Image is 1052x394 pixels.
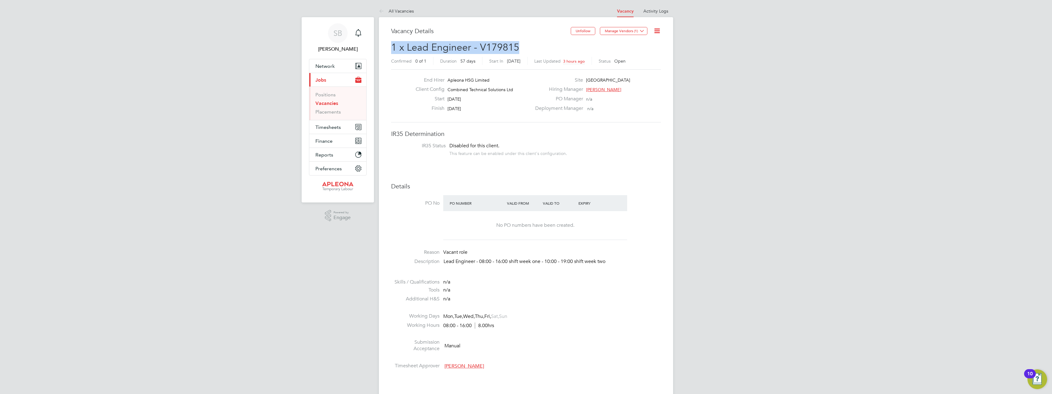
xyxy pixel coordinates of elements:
[391,58,412,64] label: Confirmed
[532,96,583,102] label: PO Manager
[309,73,366,87] button: Jobs
[443,313,454,319] span: Mon,
[443,287,450,293] span: n/a
[491,313,499,319] span: Sat,
[315,92,336,98] a: Positions
[1027,369,1047,389] button: Open Resource Center, 10 new notifications
[315,63,335,69] span: Network
[411,105,444,112] label: Finish
[411,77,444,83] label: End Hirer
[1027,374,1033,382] div: 10
[334,29,342,37] span: SB
[397,143,446,149] label: IR35 Status
[309,120,366,134] button: Timesheets
[322,182,353,191] img: apleona-logo-retina.png
[444,363,484,369] span: [PERSON_NAME]
[391,363,440,369] label: Timesheet Approver
[484,313,491,319] span: Fri,
[449,149,567,156] div: This feature can be enabled under this client's configuration.
[532,86,583,93] label: Hiring Manager
[443,279,450,285] span: n/a
[391,130,661,138] h3: IR35 Determination
[315,100,338,106] a: Vacancies
[532,105,583,112] label: Deployment Manager
[448,198,505,209] div: PO Number
[415,58,426,64] span: 0 of 1
[391,296,440,302] label: Additional H&S
[315,109,341,115] a: Placements
[460,58,475,64] span: 57 days
[475,323,494,329] span: 8.00hrs
[309,23,367,53] a: SB[PERSON_NAME]
[489,58,503,64] label: Start In
[586,87,621,92] span: [PERSON_NAME]
[391,313,440,319] label: Working Days
[309,134,366,148] button: Finance
[315,124,341,130] span: Timesheets
[334,215,351,220] span: Engage
[532,77,583,83] label: Site
[448,96,461,102] span: [DATE]
[309,182,367,191] a: Go to home page
[325,210,351,222] a: Powered byEngage
[302,17,374,203] nav: Main navigation
[499,313,507,319] span: Sun
[443,249,467,255] span: Vacant role
[391,322,440,329] label: Working Hours
[391,279,440,285] label: Skills / Qualifications
[577,198,613,209] div: Expiry
[443,323,494,329] div: 08:00 - 16:00
[391,182,661,190] h3: Details
[391,200,440,207] label: PO No
[440,58,457,64] label: Duration
[448,106,461,111] span: [DATE]
[454,313,463,319] span: Tue,
[391,339,440,352] label: Submission Acceptance
[309,59,366,73] button: Network
[315,77,326,83] span: Jobs
[571,27,595,35] button: Unfollow
[505,198,541,209] div: Valid From
[443,296,450,302] span: n/a
[563,59,585,64] span: 3 hours ago
[391,258,440,265] label: Description
[334,210,351,215] span: Powered by
[411,86,444,93] label: Client Config
[614,58,626,64] span: Open
[379,8,414,14] a: All Vacancies
[391,287,440,293] label: Tools
[449,143,499,149] span: Disabled for this client.
[507,58,520,64] span: [DATE]
[315,166,342,172] span: Preferences
[391,27,571,35] h3: Vacancy Details
[315,152,333,158] span: Reports
[617,9,634,14] a: Vacancy
[600,27,647,35] button: Manage Vendors (1)
[309,148,366,161] button: Reports
[586,96,592,102] span: n/a
[587,106,593,111] span: n/a
[449,222,621,229] div: No PO numbers have been created.
[586,77,630,83] span: [GEOGRAPHIC_DATA]
[643,8,668,14] a: Activity Logs
[315,138,333,144] span: Finance
[541,198,577,209] div: Valid To
[309,162,366,175] button: Preferences
[448,87,513,92] span: Combined Technical Solutions Ltd
[391,249,440,256] label: Reason
[534,58,561,64] label: Last Updated
[475,313,484,319] span: Thu,
[599,58,611,64] label: Status
[391,41,519,53] span: 1 x Lead Engineer - V179815
[309,45,367,53] span: Shane Beck
[463,313,475,319] span: Wed,
[448,77,490,83] span: Apleona HSG Limited
[444,343,460,349] span: Manual
[444,258,661,265] p: Lead Engineer - 08:00 - 16:00 shift week one - 10:00 - 19:00 shift week two
[411,96,444,102] label: Start
[309,87,366,120] div: Jobs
